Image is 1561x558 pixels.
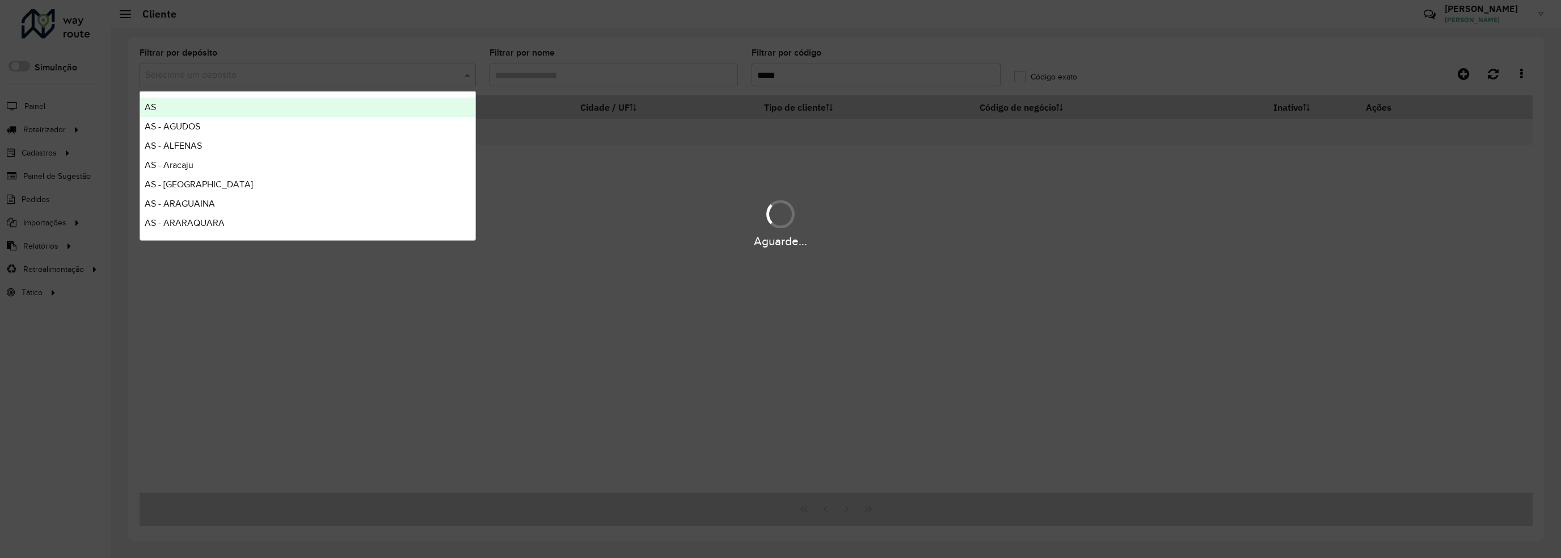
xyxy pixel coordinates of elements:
[145,160,193,170] span: AS - Aracaju
[145,141,202,150] span: AS - ALFENAS
[140,91,476,241] ng-dropdown-panel: Options list
[145,121,200,131] span: AS - AGUDOS
[145,102,156,112] span: AS
[145,179,253,189] span: AS - [GEOGRAPHIC_DATA]
[145,218,225,228] span: AS - ARARAQUARA
[145,199,215,208] span: AS - ARAGUAINA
